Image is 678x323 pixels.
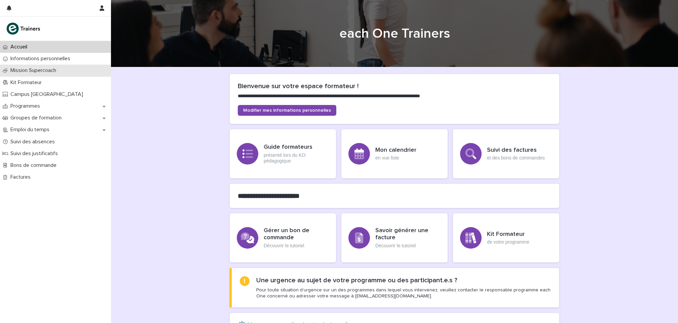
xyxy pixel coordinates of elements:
[256,287,551,299] p: Pour toute situation d’urgence sur un des programmes dans lequel vous intervenez, veuillez contac...
[264,144,329,151] h3: Guide formateurs
[487,155,545,161] p: et des bons de commandes
[453,129,559,178] a: Suivi des factureset des bons de commandes
[8,174,36,180] p: Factures
[238,82,551,90] h2: Bienvenue sur votre espace formateur !
[243,108,331,113] span: Modifier mes informations personnelles
[487,239,529,245] p: de votre programme
[5,22,42,35] img: K0CqGN7SDeD6s4JG8KQk
[264,227,329,242] h3: Gérer un bon de commande
[264,243,329,249] p: Découvrir le tutoriel
[230,129,336,178] a: Guide formateursprésenté lors du KO pédagogique
[453,213,559,262] a: Kit Formateurde votre programme
[341,129,448,178] a: Mon calendrieren vue liste
[8,139,60,145] p: Suivi des absences
[230,26,559,42] h1: each One Trainers
[375,227,441,242] h3: Savoir générer une facture
[8,115,67,121] p: Groupes de formation
[8,67,62,74] p: Mission Supercoach
[8,44,33,50] p: Accueil
[8,91,88,98] p: Campus [GEOGRAPHIC_DATA]
[8,150,63,157] p: Suivi des justificatifs
[8,56,76,62] p: Informations personnelles
[375,147,416,154] h3: Mon calendrier
[8,103,45,109] p: Programmes
[238,105,336,116] a: Modifier mes informations personnelles
[230,213,336,262] a: Gérer un bon de commandeDécouvrir le tutoriel
[256,276,457,284] h2: Une urgence au sujet de votre programme ou des participant.e.s ?
[8,79,47,86] p: Kit Formateur
[8,127,55,133] p: Emploi du temps
[375,155,416,161] p: en vue liste
[487,231,529,238] h3: Kit Formateur
[341,213,448,262] a: Savoir générer une factureDécouvrir le tutoriel
[375,243,441,249] p: Découvrir le tutoriel
[487,147,545,154] h3: Suivi des factures
[264,152,329,164] p: présenté lors du KO pédagogique
[8,162,62,169] p: Bons de commande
